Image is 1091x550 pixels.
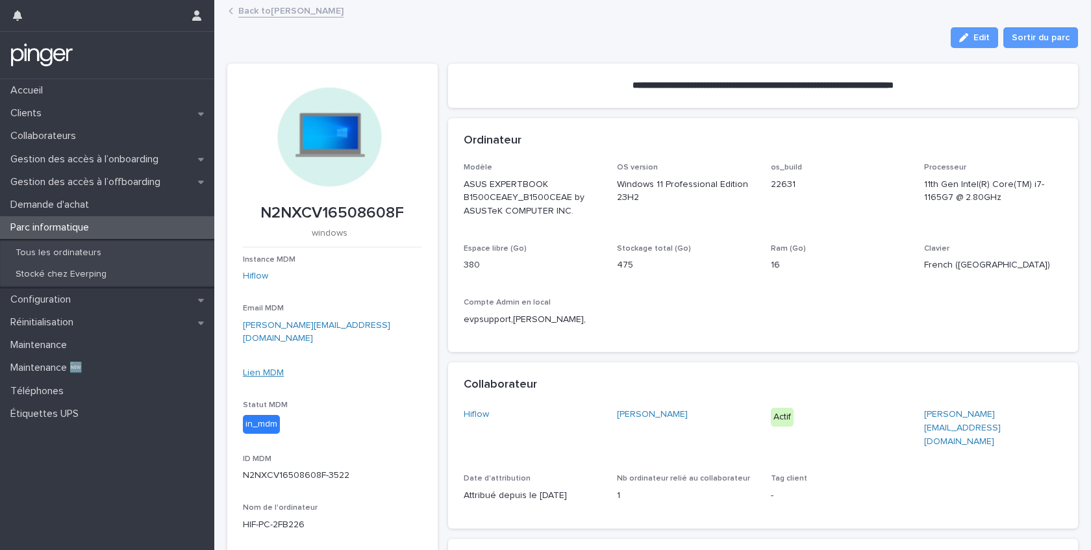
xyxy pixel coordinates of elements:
p: Windows 11 Professional Edition 23H2 [617,178,755,205]
div: Actif [771,408,794,427]
a: Hiflow [464,408,489,421]
p: Accueil [5,84,53,97]
a: Lien MDM [243,368,284,377]
h2: Collaborateur [464,378,537,392]
p: - [771,489,909,503]
p: N2NXCV16508608F-3522 [243,469,422,482]
span: os_build [771,164,802,171]
a: Back to[PERSON_NAME] [238,3,344,18]
p: Étiquettes UPS [5,408,89,420]
p: Gestion des accès à l’onboarding [5,153,169,166]
p: HIF-PC-2FB226 [243,518,422,532]
a: Hiflow [243,269,268,283]
span: Processeur [924,164,966,171]
p: ASUS EXPERTBOOK B1500CEAEY_B1500CEAE by ASUSTeK COMPUTER INC. [464,178,602,218]
p: Attribué depuis le [DATE] [464,489,602,503]
p: Tous les ordinateurs [5,247,112,258]
p: 11th Gen Intel(R) Core(TM) i7-1165G7 @ 2.80GHz [924,178,1062,205]
span: Modèle [464,164,492,171]
img: mTgBEunGTSyRkCgitkcU [10,42,73,68]
div: in_mdm [243,415,280,434]
p: 22631 [771,178,909,192]
span: Date d'attribution [464,475,531,482]
p: 475 [617,258,755,272]
a: [PERSON_NAME][EMAIL_ADDRESS][DOMAIN_NAME] [243,321,390,344]
p: Stocké chez Everping [5,269,117,280]
p: Réinitialisation [5,316,84,329]
p: evpsupport,[PERSON_NAME], [464,313,602,327]
p: Parc informatique [5,221,99,234]
span: Ram (Go) [771,245,806,253]
a: [PERSON_NAME][EMAIL_ADDRESS][DOMAIN_NAME] [924,410,1001,446]
p: 380 [464,258,602,272]
span: Sortir du parc [1012,31,1070,44]
p: Gestion des accès à l’offboarding [5,176,171,188]
span: Compte Admin en local [464,299,551,306]
span: Stockage total (Go) [617,245,691,253]
span: Edit [973,33,990,42]
p: Configuration [5,294,81,306]
span: Statut MDM [243,401,288,409]
span: Instance MDM [243,256,295,264]
p: windows [243,228,417,239]
span: Nom de l'ordinateur [243,504,318,512]
span: Nb ordinateur relié au collaborateur [617,475,750,482]
h2: Ordinateur [464,134,521,148]
p: N2NXCV16508608F [243,204,422,223]
p: French ([GEOGRAPHIC_DATA]) [924,258,1062,272]
a: [PERSON_NAME] [617,408,688,421]
span: Espace libre (Go) [464,245,527,253]
p: 1 [617,489,755,503]
p: Demande d'achat [5,199,99,211]
p: Maintenance 🆕 [5,362,93,374]
span: OS version [617,164,658,171]
p: Clients [5,107,52,119]
p: Collaborateurs [5,130,86,142]
button: Edit [951,27,998,48]
button: Sortir du parc [1003,27,1078,48]
p: Maintenance [5,339,77,351]
span: ID MDM [243,455,271,463]
p: 16 [771,258,909,272]
span: Clavier [924,245,949,253]
p: Téléphones [5,385,74,397]
span: Tag client [771,475,807,482]
span: Email MDM [243,305,284,312]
